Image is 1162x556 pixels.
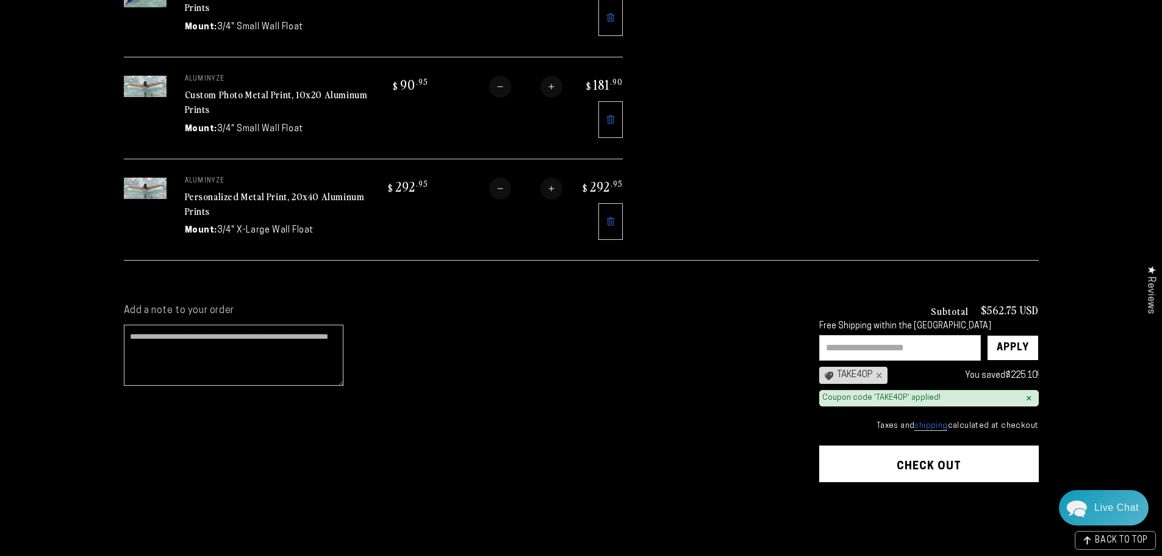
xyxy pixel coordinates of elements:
bdi: 292 [386,178,428,195]
a: Personalized Metal Print, 20x40 Aluminum Prints [185,189,365,218]
span: $225.10 [1005,371,1037,380]
div: TAKE40P [819,367,888,384]
span: $ [388,182,393,194]
div: You saved ! [894,368,1039,383]
a: Remove 20"x40" Rectangle White Glossy Aluminyzed Photo [598,203,623,240]
bdi: 292 [581,178,623,195]
input: Quantity for Personalized Metal Print, 20x40 Aluminum Prints [511,178,540,200]
label: Add a note to your order [124,305,795,317]
p: aluminyze [185,76,368,83]
span: $ [393,80,398,92]
div: Apply [997,336,1029,360]
sup: .95 [611,178,623,189]
small: Taxes and calculated at checkout [819,420,1039,432]
a: Remove 10"x20" Rectangle White Glossy Aluminyzed Photo [598,101,623,138]
sup: .95 [416,76,428,87]
div: Contact Us Directly [1094,490,1139,525]
img: 20"x40" Rectangle White Glossy Aluminyzed Photo [124,178,167,199]
dt: Mount: [185,21,218,34]
img: 10"x20" Rectangle White Glossy Aluminyzed Photo [124,76,167,97]
dd: 3/4" Small Wall Float [217,21,303,34]
a: Custom Photo Metal Print, 10x20 Aluminum Prints [185,87,368,117]
div: Chat widget toggle [1059,490,1149,525]
span: BACK TO TOP [1095,536,1148,545]
p: aluminyze [185,178,368,185]
span: $ [586,80,592,92]
bdi: 90 [391,76,428,93]
div: Click to open Judge.me floating reviews tab [1139,256,1162,323]
div: Free Shipping within the [GEOGRAPHIC_DATA] [819,322,1039,332]
sup: .95 [416,178,428,189]
h3: Subtotal [931,306,969,316]
dd: 3/4" Small Wall Float [217,123,303,135]
div: × [873,370,883,380]
input: Quantity for Custom Photo Metal Print, 10x20 Aluminum Prints [511,76,540,98]
dd: 3/4" X-Large Wall Float [217,224,314,237]
div: × [1026,394,1032,403]
a: shipping [914,422,947,431]
dt: Mount: [185,123,218,135]
bdi: 181 [584,76,623,93]
iframe: PayPal-paypal [819,505,1039,532]
dt: Mount: [185,224,218,237]
span: $ [583,182,588,194]
div: Coupon code 'TAKE40P' applied! [822,393,941,403]
p: $562.75 USD [981,305,1039,316]
button: Check out [819,446,1039,482]
sup: .90 [610,76,623,87]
